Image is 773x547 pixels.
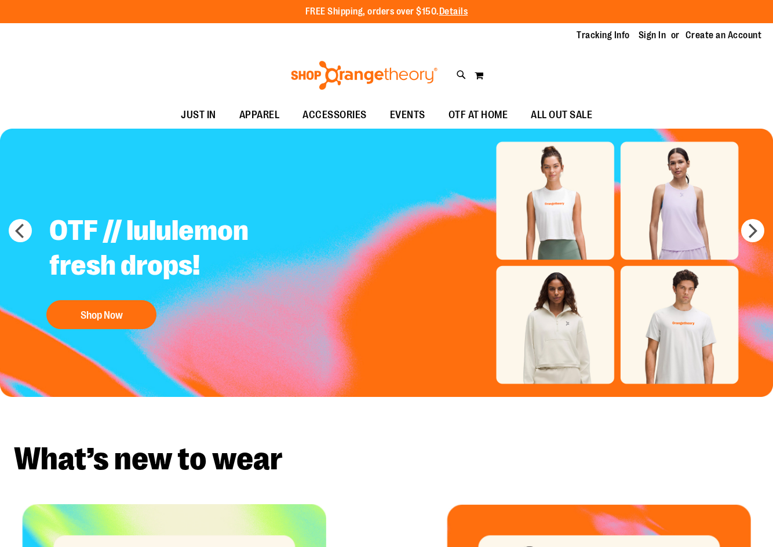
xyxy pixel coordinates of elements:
[239,102,280,128] span: APPAREL
[577,29,630,42] a: Tracking Info
[181,102,216,128] span: JUST IN
[741,219,764,242] button: next
[14,443,759,475] h2: What’s new to wear
[46,300,156,329] button: Shop Now
[686,29,762,42] a: Create an Account
[639,29,666,42] a: Sign In
[9,219,32,242] button: prev
[305,5,468,19] p: FREE Shipping, orders over $150.
[41,205,329,294] h2: OTF // lululemon fresh drops!
[289,61,439,90] img: Shop Orangetheory
[41,205,329,335] a: OTF // lululemon fresh drops! Shop Now
[531,102,592,128] span: ALL OUT SALE
[449,102,508,128] span: OTF AT HOME
[302,102,367,128] span: ACCESSORIES
[439,6,468,17] a: Details
[390,102,425,128] span: EVENTS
